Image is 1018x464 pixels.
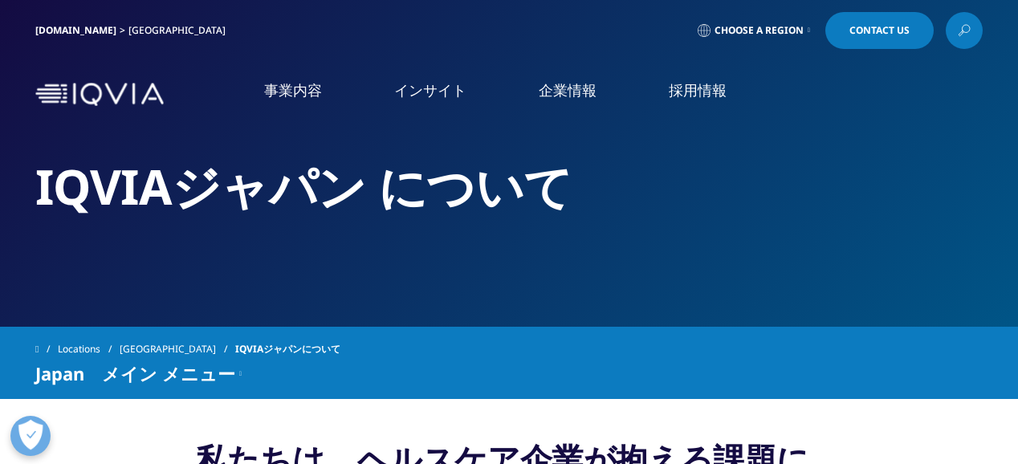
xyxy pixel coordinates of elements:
[10,416,51,456] button: 優先設定センターを開く
[170,56,983,132] nav: Primary
[539,80,597,100] a: 企業情報
[264,80,322,100] a: 事業内容
[235,335,340,364] span: IQVIAジャパンについて
[128,24,232,37] div: [GEOGRAPHIC_DATA]
[394,80,466,100] a: インサイト
[35,157,983,217] h2: IQVIAジャパン について
[825,12,934,49] a: Contact Us
[715,24,804,37] span: Choose a Region
[35,23,116,37] a: [DOMAIN_NAME]
[58,335,120,364] a: Locations
[120,335,235,364] a: [GEOGRAPHIC_DATA]
[669,80,727,100] a: 採用情報
[849,26,910,35] span: Contact Us
[35,364,235,383] span: Japan メイン メニュー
